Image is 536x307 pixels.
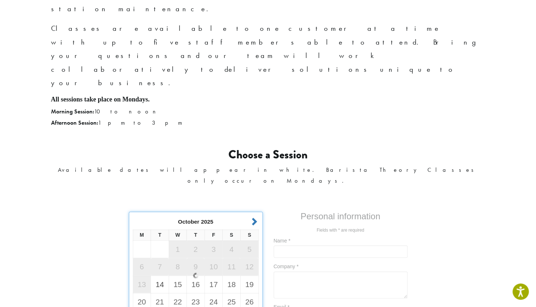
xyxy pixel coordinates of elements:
[241,242,258,257] span: 5
[51,165,485,186] p: Available dates will appear in white. Barista Theory Classes only occur on Mondays.
[247,217,258,224] a: Next
[133,260,151,274] span: 6
[178,219,199,225] span: October
[51,148,485,162] h3: Choose a Session
[133,277,151,292] span: 13
[205,260,223,274] span: 10
[169,260,187,274] span: 8
[51,22,485,90] p: Classes are available to one customer at a time with up to five staff members able to attend. Bri...
[187,242,204,257] span: 2
[241,260,258,274] span: 12
[223,260,240,274] span: 11
[151,260,169,274] span: 7
[51,119,98,126] strong: Afternoon Session:
[223,242,240,257] span: 4
[169,242,187,257] span: 1
[51,108,94,115] strong: Morning Session:
[51,106,485,128] p: 10 to noon 1 pm to 3 pm
[205,242,223,257] span: 3
[51,96,485,104] h5: All sessions take place on Mondays.
[187,260,204,274] span: 9
[201,219,213,225] span: 2025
